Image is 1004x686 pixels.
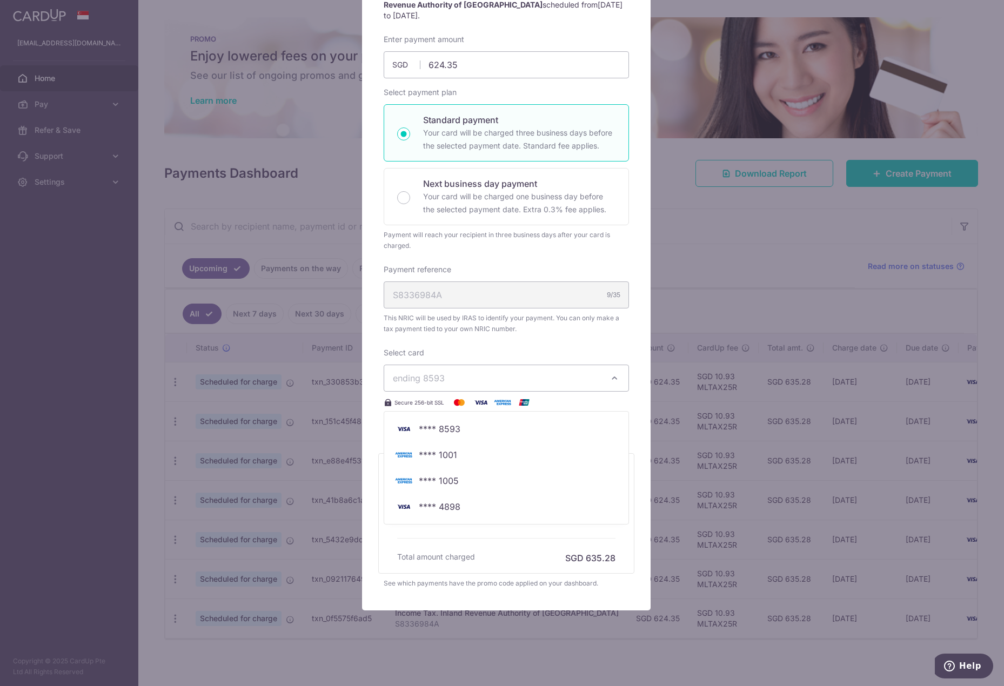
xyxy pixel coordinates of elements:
[607,290,620,300] div: 9/35
[470,396,492,409] img: Visa
[393,422,414,435] img: Bank Card
[423,190,615,216] p: Your card will be charged one business day before the selected payment date. Extra 0.3% fee applies.
[384,313,629,334] span: This NRIC will be used by IRAS to identify your payment. You can only make a tax payment tied to ...
[423,177,615,190] p: Next business day payment
[384,578,629,589] div: See which payments have the promo code applied on your dashboard.
[513,396,535,409] img: UnionPay
[423,126,615,152] p: Your card will be charged three business days before the selected payment date. Standard fee appl...
[393,474,414,487] img: Bank Card
[393,448,414,461] img: Bank Card
[449,396,470,409] img: Mastercard
[394,398,444,407] span: Secure 256-bit SSL
[384,34,464,45] label: Enter payment amount
[423,113,615,126] p: Standard payment
[393,373,445,384] span: ending 8593
[384,347,424,358] label: Select card
[565,552,615,564] h6: SGD 635.28
[384,264,451,275] label: Payment reference
[384,230,629,251] div: Payment will reach your recipient in three business days after your card is charged.
[384,365,629,392] button: ending 8593
[384,51,629,78] input: 0.00
[492,396,513,409] img: American Express
[392,59,420,70] span: SGD
[397,552,475,562] h6: Total amount charged
[393,500,414,513] img: Bank Card
[384,87,457,98] label: Select payment plan
[935,654,993,681] iframe: Opens a widget where you can find more information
